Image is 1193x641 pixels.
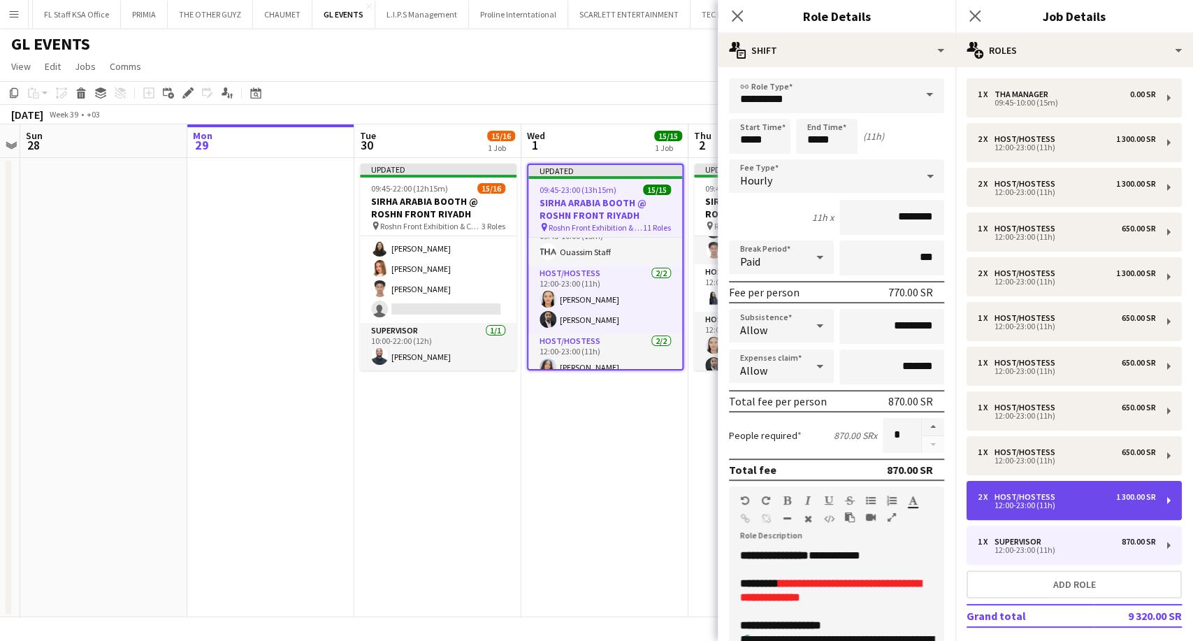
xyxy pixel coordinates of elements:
[782,513,792,524] button: Horizontal Line
[803,513,813,524] button: Clear Formatting
[955,7,1193,25] h3: Job Details
[11,34,90,55] h1: GL EVENTS
[1122,537,1156,547] div: 870.00 SR
[528,218,682,266] app-card-role: THA Manager1/109:45-10:00 (15m)Ouassim Staff
[549,222,643,233] span: Roshn Front Exhibition & Conference Center - [GEOGRAPHIC_DATA]
[469,1,568,28] button: Proline Interntational
[995,403,1061,412] div: Host/Hostess
[643,222,671,233] span: 11 Roles
[1116,179,1156,189] div: 1 300.00 SR
[1122,313,1156,323] div: 650.00 SR
[528,266,682,333] app-card-role: Host/Hostess2/212:00-23:00 (11h)[PERSON_NAME][PERSON_NAME]
[834,429,877,442] div: 870.00 SR x
[528,333,682,401] app-card-role: Host/Hostess2/212:00-23:00 (11h)[PERSON_NAME]
[887,463,933,477] div: 870.00 SR
[360,129,376,142] span: Tue
[978,99,1156,106] div: 09:45-10:00 (15m)
[1116,268,1156,278] div: 1 300.00 SR
[1094,605,1182,627] td: 9 320.00 SR
[978,89,995,99] div: 1 x
[978,233,1156,240] div: 12:00-23:00 (11h)
[6,57,36,75] a: View
[39,57,66,75] a: Edit
[740,323,767,337] span: Allow
[995,313,1061,323] div: Host/Hostess
[729,285,800,299] div: Fee per person
[888,394,933,408] div: 870.00 SR
[887,512,897,523] button: Fullscreen
[866,495,876,506] button: Unordered List
[922,418,944,436] button: Increase
[1116,492,1156,502] div: 1 300.00 SR
[375,1,469,28] button: L.I.P.S Management
[978,537,995,547] div: 1 x
[740,363,767,377] span: Allow
[692,137,711,153] span: 2
[75,60,96,73] span: Jobs
[360,164,516,370] app-job-card: Updated09:45-22:00 (12h15m)15/16SIRHA ARABIA BOOTH @ ROSHN FRONT RIYADH Roshn Front Exhibition & ...
[694,164,851,370] app-job-card: Updated09:45-21:00 (11h15m)15/15SIRHA ARABIA BOOTH @ ROSHN FRONT RIYADH Roshn Front Exhibition & ...
[761,495,771,506] button: Redo
[360,195,516,220] h3: SIRHA ARABIA BOOTH @ ROSHN FRONT RIYADH
[360,323,516,370] app-card-role: Supervisor1/110:00-22:00 (12h)[PERSON_NAME]
[527,129,545,142] span: Wed
[691,1,756,28] button: TEC EVENTS
[978,457,1156,464] div: 12:00-23:00 (11h)
[978,313,995,323] div: 1 x
[978,492,995,502] div: 2 x
[1130,89,1156,99] div: 0.00 SR
[824,513,834,524] button: HTML Code
[360,164,516,175] div: Updated
[978,179,995,189] div: 2 x
[729,463,776,477] div: Total fee
[995,447,1061,457] div: Host/Hostess
[978,189,1156,196] div: 12:00-23:00 (11h)
[803,495,813,506] button: Italic
[824,495,834,506] button: Underline
[978,358,995,368] div: 1 x
[110,60,141,73] span: Comms
[69,57,101,75] a: Jobs
[643,185,671,195] span: 15/15
[46,109,81,120] span: Week 39
[995,492,1061,502] div: Host/Hostess
[191,137,212,153] span: 29
[978,323,1156,330] div: 12:00-23:00 (11h)
[527,164,684,370] app-job-card: Updated09:45-23:00 (13h15m)15/15SIRHA ARABIA BOOTH @ ROSHN FRONT RIYADH Roshn Front Exhibition & ...
[694,129,711,142] span: Thu
[718,7,955,25] h3: Role Details
[694,195,851,220] h3: SIRHA ARABIA BOOTH @ ROSHN FRONT RIYADH
[121,1,168,28] button: PRIMIA
[995,134,1061,144] div: Host/Hostess
[87,109,100,120] div: +03
[654,131,682,141] span: 15/15
[729,429,802,442] label: People required
[488,143,514,153] div: 1 Job
[11,60,31,73] span: View
[705,183,782,194] span: 09:45-21:00 (11h15m)
[1122,358,1156,368] div: 650.00 SR
[978,224,995,233] div: 1 x
[1116,134,1156,144] div: 1 300.00 SR
[978,412,1156,419] div: 12:00-23:00 (11h)
[866,512,876,523] button: Insert video
[477,183,505,194] span: 15/16
[540,185,616,195] span: 09:45-23:00 (13h15m)
[995,268,1061,278] div: Host/Hostess
[1122,447,1156,457] div: 650.00 SR
[740,254,760,268] span: Paid
[978,144,1156,151] div: 12:00-23:00 (11h)
[978,447,995,457] div: 1 x
[482,221,505,231] span: 3 Roles
[729,394,827,408] div: Total fee per person
[33,1,121,28] button: FL Staff KSA Office
[995,358,1061,368] div: Host/Hostess
[26,129,43,142] span: Sun
[782,495,792,506] button: Bold
[312,1,375,28] button: GL EVENTS
[995,89,1054,99] div: THA Manager
[718,34,955,67] div: Shift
